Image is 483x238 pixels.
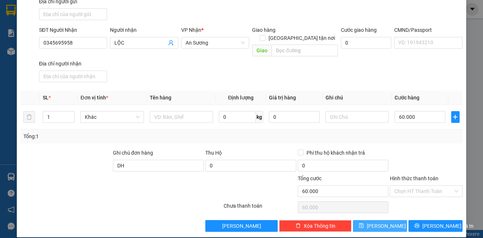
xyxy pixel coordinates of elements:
span: Xóa Thông tin [304,222,335,230]
button: printer[PERSON_NAME] và In [408,220,463,232]
span: Định lượng [228,95,254,101]
div: Chưa thanh toán [223,202,297,215]
span: Increase Value [66,112,74,117]
label: Ghi chú đơn hàng [113,150,153,156]
span: Thu Hộ [205,150,222,156]
span: Giao [252,45,271,56]
input: Ghi chú đơn hàng [113,160,204,171]
span: Cước hàng [395,95,419,101]
input: Địa chỉ của người gửi [39,8,107,20]
span: [GEOGRAPHIC_DATA] tận nơi [266,34,338,42]
button: deleteXóa Thông tin [279,220,351,232]
span: An Sương [186,37,245,48]
span: Tổng cước [298,175,322,181]
span: Giá trị hàng [269,95,296,101]
span: up [68,113,73,117]
span: [PERSON_NAME] [222,222,261,230]
span: printer [414,223,419,229]
span: Khác [85,112,139,122]
div: Tổng: 1 [23,132,187,140]
div: Địa chỉ người nhận [39,60,107,68]
input: Dọc đường [271,45,338,56]
label: Cước giao hàng [341,27,377,33]
div: SĐT Người Nhận [39,26,107,34]
input: 0 [269,111,320,123]
span: Đơn vị tính [80,95,108,101]
span: [PERSON_NAME] và In [422,222,474,230]
input: Ghi Chú [326,111,389,123]
span: delete [296,223,301,229]
span: Giao hàng [252,27,275,33]
span: Tên hàng [150,95,171,101]
span: [PERSON_NAME] [367,222,406,230]
span: SL [43,95,49,101]
span: Phí thu hộ khách nhận trả [304,149,368,157]
span: down [68,118,73,122]
button: delete [23,111,35,123]
span: VP Nhận [181,27,201,33]
div: Người nhận [110,26,178,34]
button: plus [451,111,460,123]
span: kg [256,111,263,123]
input: Cước giao hàng [341,37,391,49]
div: CMND/Passport [394,26,462,34]
label: Hình thức thanh toán [390,175,438,181]
span: save [359,223,364,229]
input: VD: Bàn, Ghế [150,111,213,123]
button: save[PERSON_NAME] [353,220,407,232]
span: Decrease Value [66,117,74,122]
span: user-add [168,40,174,46]
th: Ghi chú [323,91,392,105]
span: plus [452,114,459,120]
input: Địa chỉ của người nhận [39,71,107,82]
button: [PERSON_NAME] [205,220,278,232]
